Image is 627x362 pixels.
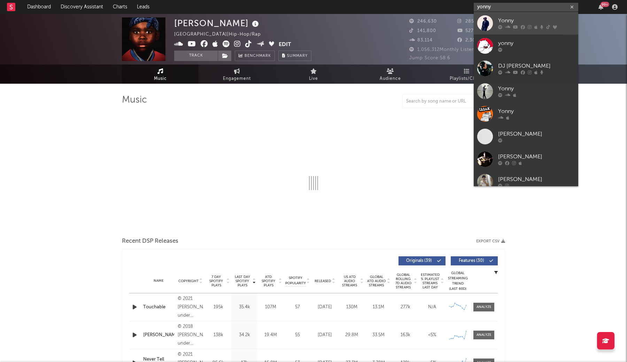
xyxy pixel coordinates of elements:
a: [PERSON_NAME] [474,125,578,148]
div: [PERSON_NAME] [498,130,575,138]
div: 35.4k [233,304,256,311]
span: Global Rolling 7D Audio Streams [394,273,413,289]
div: 19.4M [259,332,282,339]
a: yonny [474,35,578,57]
div: Global Streaming Trend (Last 60D) [447,271,468,292]
div: 130M [340,304,363,311]
div: yonny [498,39,575,48]
span: Spotify Popularity [285,276,306,286]
button: 99+ [598,4,603,10]
span: Copyright [178,279,199,283]
a: Playlists/Charts [428,65,505,84]
div: 99 + [601,2,609,7]
div: [GEOGRAPHIC_DATA] | Hip-Hop/Rap [174,30,269,39]
span: Recent DSP Releases [122,237,178,246]
div: Name [143,278,174,284]
span: Features ( 30 ) [455,259,487,263]
a: Yonny [474,80,578,103]
a: Live [275,65,352,84]
div: Yonny [498,85,575,93]
span: Estimated % Playlist Streams Last Day [420,273,440,289]
span: Originals ( 39 ) [403,259,435,263]
span: ATD Spotify Plays [259,275,278,287]
div: 13.1M [367,304,390,311]
a: [PERSON_NAME] [474,171,578,193]
div: © 2018 [PERSON_NAME] under exclusive license to Warner Records Inc. [178,323,203,348]
div: 163k [394,332,417,339]
span: Playlists/Charts [450,75,484,83]
span: Released [315,279,331,283]
a: [PERSON_NAME] [143,332,174,339]
span: 285,111 [457,19,483,24]
button: Summary [278,51,311,61]
button: Originals(39) [398,256,446,265]
span: Engagement [223,75,251,83]
div: <5% [420,332,444,339]
span: 83,114 [409,38,433,43]
div: [PERSON_NAME] [498,175,575,184]
span: 527,000 [457,29,485,33]
a: Benchmark [235,51,275,61]
a: Touchable [143,304,174,311]
span: US ATD Audio Streams [340,275,359,287]
div: DJ [PERSON_NAME] [498,62,575,70]
span: Live [309,75,318,83]
div: 138k [207,332,230,339]
div: [PERSON_NAME] [498,153,575,161]
div: [DATE] [313,332,336,339]
input: Search by song name or URL [403,99,476,104]
div: 57 [285,304,310,311]
div: 34.2k [233,332,256,339]
a: Engagement [199,65,275,84]
button: Track [174,51,218,61]
div: Yonny [498,107,575,116]
div: 29.8M [340,332,363,339]
button: Export CSV [476,239,505,243]
a: Yonny [474,12,578,35]
div: 195k [207,304,230,311]
span: Jump Score: 58.6 [409,56,450,60]
a: DJ [PERSON_NAME] [474,57,578,80]
div: Yonny [498,17,575,25]
div: © 2021 [PERSON_NAME] under exclusive license to Warner Records Inc. [178,295,203,320]
span: Summary [287,54,308,58]
div: N/A [420,304,444,311]
div: 55 [285,332,310,339]
a: Music [122,65,199,84]
span: Benchmark [245,52,271,60]
div: 107M [259,304,282,311]
div: [PERSON_NAME] [174,17,261,29]
div: 277k [394,304,417,311]
a: [PERSON_NAME] [474,148,578,171]
span: 2,300 [457,38,479,43]
div: [DATE] [313,304,336,311]
div: 33.5M [367,332,390,339]
button: Edit [279,40,291,49]
span: Audience [380,75,401,83]
span: Music [154,75,167,83]
span: Global ATD Audio Streams [367,275,386,287]
a: Yonny [474,103,578,125]
span: 246,630 [409,19,437,24]
a: Audience [352,65,428,84]
span: Last Day Spotify Plays [233,275,251,287]
span: 1,056,312 Monthly Listeners [409,47,482,52]
span: 141,800 [409,29,436,33]
button: Features(30) [451,256,498,265]
input: Search for artists [474,3,578,12]
span: 7 Day Spotify Plays [207,275,225,287]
